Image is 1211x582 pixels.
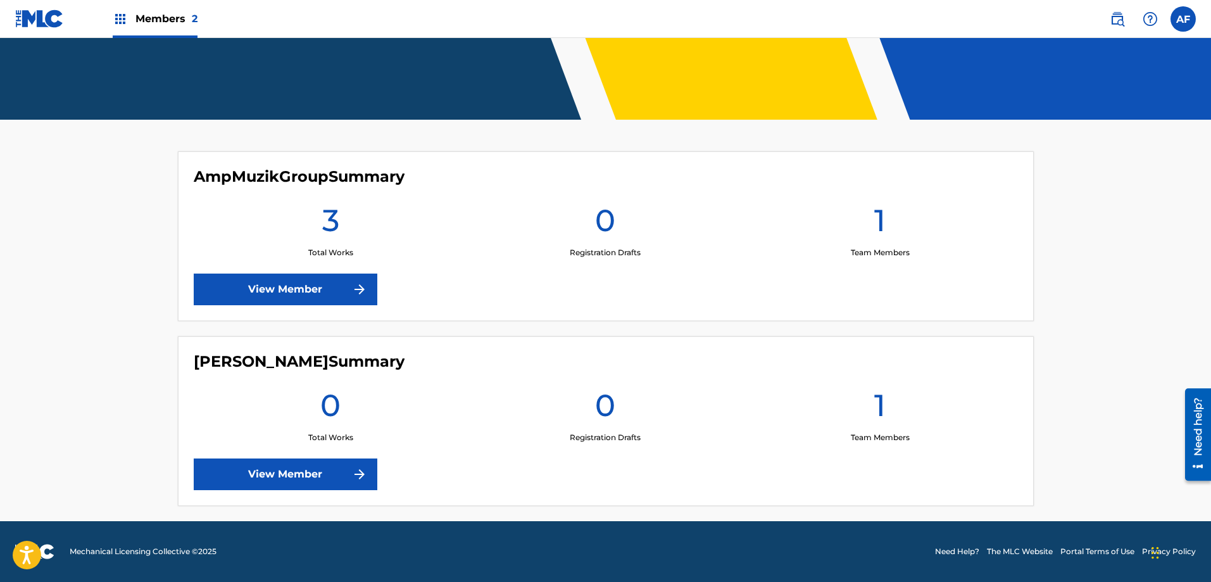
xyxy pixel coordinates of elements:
h1: 1 [874,386,886,432]
img: search [1110,11,1125,27]
h1: 0 [320,386,341,432]
span: Mechanical Licensing Collective © 2025 [70,546,216,557]
p: Registration Drafts [570,432,641,443]
img: f7272a7cc735f4ea7f67.svg [352,282,367,297]
div: Drag [1151,534,1159,572]
a: View Member [194,274,377,305]
h4: AmpMuzikGroup [194,167,405,186]
p: Total Works [308,432,353,443]
img: MLC Logo [15,9,64,28]
img: Top Rightsholders [113,11,128,27]
h1: 1 [874,201,886,247]
iframe: Chat Widget [1148,521,1211,582]
p: Registration Drafts [570,247,641,258]
img: logo [15,544,54,559]
img: help [1143,11,1158,27]
h1: 0 [595,201,615,247]
span: Members [135,11,198,26]
p: Total Works [308,247,353,258]
img: f7272a7cc735f4ea7f67.svg [352,467,367,482]
span: 2 [192,13,198,25]
a: Need Help? [935,546,979,557]
h4: Anthony Fleming [194,352,405,371]
iframe: Resource Center [1176,384,1211,486]
div: User Menu [1170,6,1196,32]
a: View Member [194,459,377,490]
a: Public Search [1105,6,1130,32]
a: The MLC Website [987,546,1053,557]
h1: 3 [322,201,339,247]
p: Team Members [851,247,910,258]
p: Team Members [851,432,910,443]
h1: 0 [595,386,615,432]
a: Privacy Policy [1142,546,1196,557]
div: Help [1138,6,1163,32]
a: Portal Terms of Use [1060,546,1134,557]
